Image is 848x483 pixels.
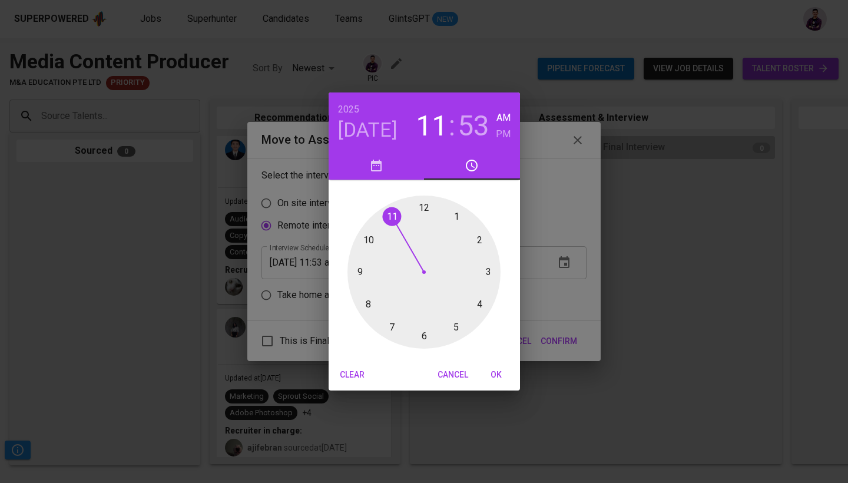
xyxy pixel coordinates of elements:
span: Cancel [438,368,468,382]
button: [DATE] [338,118,397,143]
button: 53 [458,110,489,143]
button: Clear [333,364,371,386]
button: 2025 [338,101,359,118]
button: Cancel [433,364,473,386]
h6: AM [496,110,511,126]
h3: : [449,110,455,143]
button: AM [496,110,511,126]
span: OK [482,368,511,382]
button: 11 [416,110,448,143]
button: OK [478,364,515,386]
button: PM [496,126,511,143]
span: Clear [338,368,366,382]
